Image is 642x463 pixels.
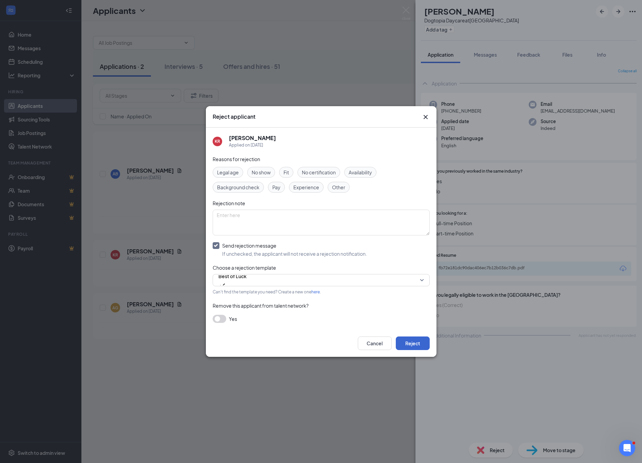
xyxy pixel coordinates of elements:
div: KR [215,138,220,144]
span: Choose a rejection template [213,265,276,271]
span: Fit [284,169,289,176]
span: Background check [217,184,259,191]
svg: Checkmark [218,281,227,289]
iframe: Intercom live chat [619,440,635,456]
span: Other [332,184,345,191]
span: Can't find the template you need? Create a new one . [213,289,321,294]
span: Rejection note [213,200,245,206]
a: here [311,289,320,294]
span: Remove this applicant from talent network? [213,303,309,309]
span: No show [252,169,271,176]
button: Close [422,113,430,121]
div: Applied on [DATE] [229,142,276,149]
span: No certification [302,169,336,176]
span: Legal age [217,169,239,176]
h3: Reject applicant [213,113,255,120]
span: Best of Luck [218,271,247,281]
button: Reject [396,336,430,350]
span: Pay [272,184,280,191]
h5: [PERSON_NAME] [229,134,276,142]
span: Experience [293,184,319,191]
svg: Cross [422,113,430,121]
button: Cancel [358,336,392,350]
span: Yes [229,315,237,323]
span: Availability [349,169,372,176]
span: Reasons for rejection [213,156,260,162]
